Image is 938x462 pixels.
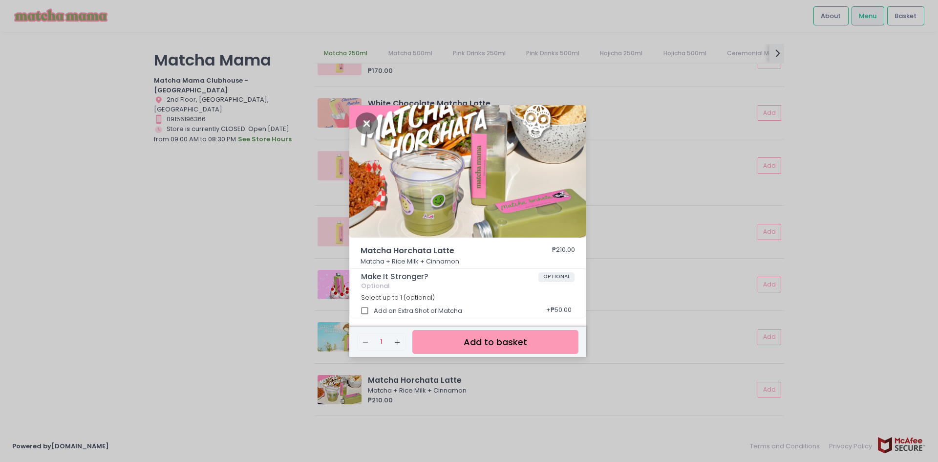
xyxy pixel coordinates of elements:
[538,272,575,282] span: OPTIONAL
[361,257,576,266] p: Matcha + Rice Milk + Cinnamon
[361,282,575,290] div: Optional
[412,330,578,354] button: Add to basket
[361,293,435,302] span: Select up to 1 (optional)
[361,272,538,281] span: Make It Stronger?
[349,105,586,238] img: Matcha Horchata Latte
[361,245,522,257] span: Matcha Horchata Latte
[543,302,575,320] div: + ₱50.00
[356,118,378,128] button: Close
[552,245,575,257] div: ₱210.00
